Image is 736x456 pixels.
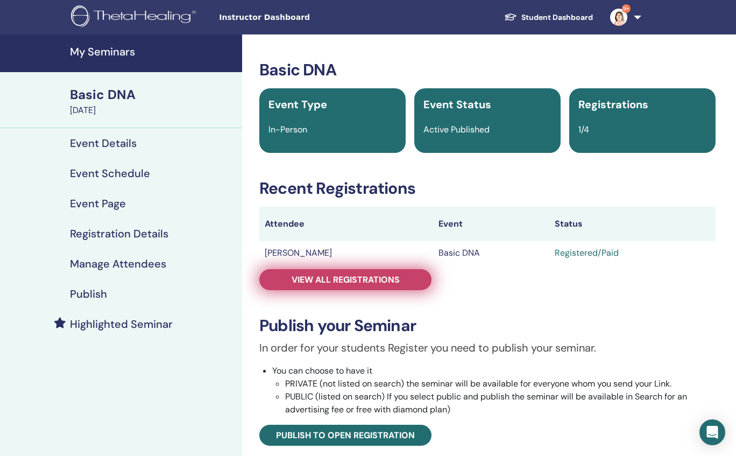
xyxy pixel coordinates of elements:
[622,4,631,13] span: 9+
[259,425,431,446] a: Publish to open registration
[272,364,716,416] li: You can choose to have it
[70,167,150,180] h4: Event Schedule
[578,97,648,111] span: Registrations
[268,124,307,135] span: In-Person
[699,419,725,445] div: Open Intercom Messenger
[70,227,168,240] h4: Registration Details
[433,241,549,265] td: Basic DNA
[259,179,716,198] h3: Recent Registrations
[70,318,173,331] h4: Highlighted Seminar
[70,104,236,117] div: [DATE]
[71,5,200,30] img: logo.png
[496,8,601,27] a: Student Dashboard
[259,207,433,241] th: Attendee
[219,12,380,23] span: Instructor Dashboard
[423,124,490,135] span: Active Published
[285,390,716,416] li: PUBLIC (listed on search) If you select public and publish the seminar will be available in Searc...
[70,86,236,104] div: Basic DNA
[292,274,400,285] span: View all registrations
[285,377,716,390] li: PRIVATE (not listed on search) the seminar will be available for everyone whom you send your Link.
[504,12,517,22] img: graduation-cap-white.svg
[268,97,327,111] span: Event Type
[555,247,710,259] div: Registered/Paid
[423,97,491,111] span: Event Status
[259,60,716,80] h3: Basic DNA
[578,124,589,135] span: 1/4
[70,137,137,150] h4: Event Details
[70,257,166,270] h4: Manage Attendees
[70,197,126,210] h4: Event Page
[610,9,627,26] img: default.jpg
[70,287,107,300] h4: Publish
[70,45,236,58] h4: My Seminars
[259,340,716,356] p: In order for your students Register you need to publish your seminar.
[549,207,716,241] th: Status
[433,207,549,241] th: Event
[276,430,415,441] span: Publish to open registration
[63,86,242,117] a: Basic DNA[DATE]
[259,241,433,265] td: [PERSON_NAME]
[259,269,431,290] a: View all registrations
[259,316,716,335] h3: Publish your Seminar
